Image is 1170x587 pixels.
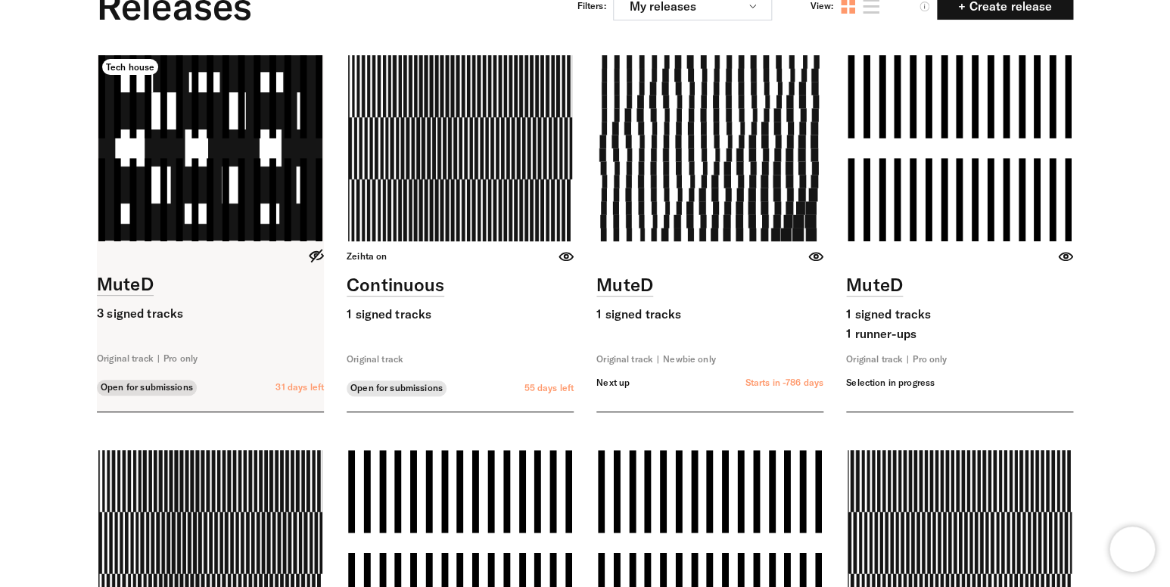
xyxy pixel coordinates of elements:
[347,273,444,297] a: Continuous
[846,273,903,297] a: MuteD
[97,272,154,296] a: MuteD
[1109,526,1155,572] iframe: Brevo live chat
[596,273,653,297] a: MuteD
[102,59,158,75] span: Tech house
